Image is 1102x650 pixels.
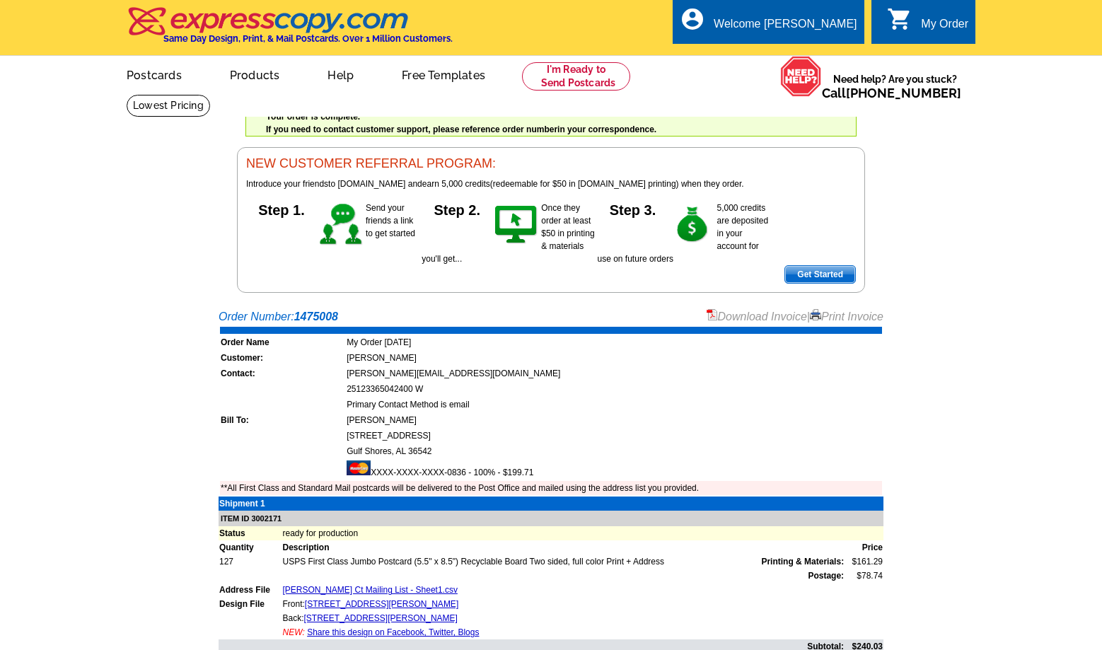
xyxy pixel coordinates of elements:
[346,444,882,458] td: Gulf Shores, AL 36542
[307,627,479,637] a: Share this design on Facebook, Twitter, Blogs
[761,555,844,568] span: Printing & Materials:
[822,86,961,100] span: Call
[304,613,458,623] a: [STREET_ADDRESS][PERSON_NAME]
[346,429,882,443] td: [STREET_ADDRESS]
[305,57,376,91] a: Help
[819,321,1102,650] iframe: LiveChat chat widget
[282,526,883,540] td: ready for production
[346,335,882,349] td: My Order [DATE]
[266,112,360,122] strong: Your order is complete.
[104,57,204,91] a: Postcards
[282,597,845,611] td: Front:
[282,540,845,555] td: Description
[887,6,912,32] i: shopping_cart
[246,156,856,172] h3: NEW CUSTOMER REFERRAL PROGRAM:
[219,308,883,325] div: Order Number:
[219,540,282,555] td: Quantity
[598,203,769,264] span: 5,000 credits are deposited in your account for use on future orders
[294,311,338,323] strong: 1475008
[707,308,884,325] div: |
[492,202,541,248] img: step-2.gif
[346,351,882,365] td: [PERSON_NAME]
[220,413,344,427] td: Bill To:
[207,57,303,91] a: Products
[163,33,453,44] h4: Same Day Design, Print, & Mail Postcards. Over 1 Million Customers.
[127,17,453,44] a: Same Day Design, Print, & Mail Postcards. Over 1 Million Customers.
[219,511,883,527] td: ITEM ID 3002171
[846,86,961,100] a: [PHONE_NUMBER]
[366,203,415,238] span: Send your friends a link to get started
[422,202,492,216] h5: Step 2.
[346,366,882,381] td: [PERSON_NAME][EMAIL_ADDRESS][DOMAIN_NAME]
[219,497,282,511] td: Shipment 1
[282,555,845,569] td: USPS First Class Jumbo Postcard (5.5" x 8.5") Recyclable Board Two sided, full color Print + Address
[220,481,882,495] td: **All First Class and Standard Mail postcards will be delivered to the Post Office and mailed usi...
[822,72,968,100] span: Need help? Are you stuck?
[219,526,282,540] td: Status
[707,309,718,320] img: small-pdf-icon.gif
[246,202,317,216] h5: Step 1.
[810,311,883,323] a: Print Invoice
[668,202,717,248] img: step-3.gif
[346,413,882,427] td: [PERSON_NAME]
[219,583,282,597] td: Address File
[305,599,458,609] a: [STREET_ADDRESS][PERSON_NAME]
[220,351,344,365] td: Customer:
[785,266,855,283] span: Get Started
[220,366,344,381] td: Contact:
[346,460,882,480] td: XXXX-XXXX-XXXX-0836 - 100% - $199.71
[707,311,807,323] a: Download Invoice
[219,597,282,611] td: Design File
[808,571,844,581] strong: Postage:
[282,611,845,625] td: Back:
[211,138,226,139] img: u
[282,627,304,637] span: NEW:
[282,585,457,595] a: [PERSON_NAME] Ct Mailing List - Sheet1.csv
[598,202,668,216] h5: Step 3.
[347,460,371,475] img: mast.gif
[810,309,821,320] img: small-print-icon.gif
[780,56,822,97] img: help
[714,18,857,37] div: Welcome [PERSON_NAME]
[680,6,705,32] i: account_circle
[346,397,882,412] td: Primary Contact Method is email
[422,179,490,189] span: earn 5,000 credits
[379,57,508,91] a: Free Templates
[219,555,282,569] td: 127
[346,382,882,396] td: 25123365042400 W
[921,18,968,37] div: My Order
[246,178,856,190] p: to [DOMAIN_NAME] and (redeemable for $50 in [DOMAIN_NAME] printing) when they order.
[246,179,328,189] span: Introduce your friends
[220,335,344,349] td: Order Name
[887,16,968,33] a: shopping_cart My Order
[784,265,856,284] a: Get Started
[422,203,594,264] span: Once they order at least $50 in printing & materials you'll get...
[317,202,366,248] img: step-1.gif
